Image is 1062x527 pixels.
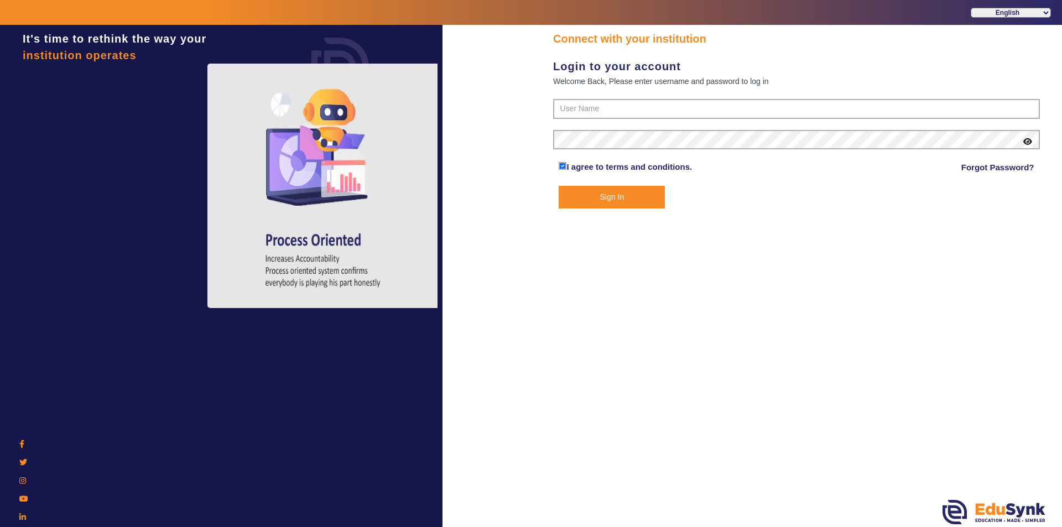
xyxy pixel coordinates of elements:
[943,500,1045,524] img: edusynk.png
[207,64,440,308] img: login4.png
[553,30,1040,47] div: Connect with your institution
[553,58,1040,75] div: Login to your account
[553,75,1040,88] div: Welcome Back, Please enter username and password to log in
[299,25,382,108] img: login.png
[566,162,692,171] a: I agree to terms and conditions.
[553,99,1040,119] input: User Name
[961,161,1034,174] a: Forgot Password?
[23,49,137,61] span: institution operates
[23,33,206,45] span: It's time to rethink the way your
[559,186,665,208] button: Sign In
